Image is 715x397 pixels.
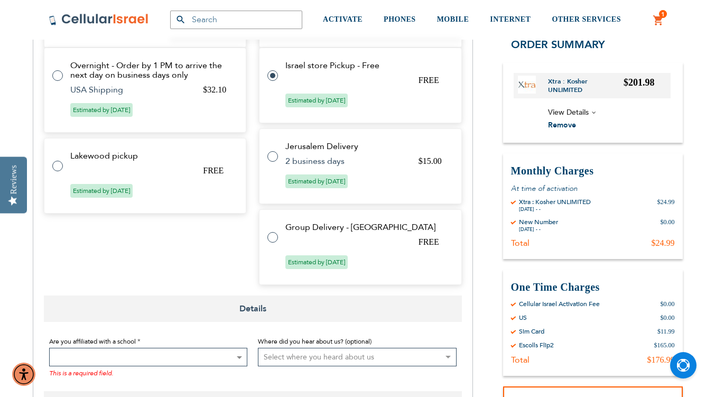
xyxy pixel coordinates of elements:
h3: Monthly Charges [511,163,675,178]
span: FREE [419,76,439,85]
div: [DATE] - - [519,226,558,232]
span: This is a required field. [49,369,113,377]
span: Remove [548,120,576,130]
span: 1 [661,10,665,19]
div: $0.00 [661,313,675,321]
td: Israel store Pickup - Free [285,61,449,70]
td: Overnight - Order by 1 PM to arrive the next day on business days only [70,61,234,80]
td: 2 business days [285,156,405,166]
div: Total [511,354,530,365]
span: ACTIVATE [323,15,363,23]
span: Estimated by [DATE] [70,103,133,117]
div: Total [511,237,530,248]
img: Cellular Israel Logo [49,13,149,26]
input: Search [170,11,302,29]
p: At time of activation [511,183,675,193]
span: FREE [203,166,224,175]
a: Xtra : Kosher UNLIMITED [548,77,624,94]
div: $11.99 [657,327,675,335]
div: $0.00 [661,217,675,232]
td: Group Delivery - [GEOGRAPHIC_DATA] [285,223,449,232]
span: Estimated by [DATE] [285,255,348,269]
span: Where did you hear about us? (optional) [258,337,372,346]
div: Escolls Flip2 [519,340,554,349]
span: $201.98 [624,77,655,87]
div: Reviews [9,165,18,194]
a: 1 [653,14,664,27]
img: Xtra : Kosher UNLIMITED [518,75,536,93]
span: $32.10 [203,85,226,94]
span: Estimated by [DATE] [285,94,348,107]
div: $24.99 [657,197,675,212]
div: Sim Card [519,327,544,335]
span: OTHER SERVICES [552,15,621,23]
span: MOBILE [437,15,469,23]
div: Cellular Israel Activation Fee [519,299,600,308]
td: Lakewood pickup [70,151,234,161]
div: $24.99 [652,237,675,248]
div: [DATE] - - [519,206,591,212]
div: New Number [519,217,558,226]
div: $165.00 [654,340,675,349]
div: $0.00 [661,299,675,308]
td: USA Shipping [70,85,190,95]
div: $176.99 [647,354,675,365]
div: Xtra : Kosher UNLIMITED [519,197,591,206]
span: Are you affiliated with a school [49,337,136,346]
div: US [519,313,527,321]
span: PHONES [384,15,416,23]
span: Estimated by [DATE] [285,174,348,188]
span: Order Summary [511,37,605,51]
span: $15.00 [419,156,442,165]
div: Accessibility Menu [12,363,35,386]
span: INTERNET [490,15,531,23]
h3: One Time Charges [511,280,675,294]
span: View Details [548,107,589,117]
span: FREE [419,237,439,246]
span: Details [44,296,462,322]
td: Jerusalem Delivery [285,142,449,151]
span: Estimated by [DATE] [70,184,133,198]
